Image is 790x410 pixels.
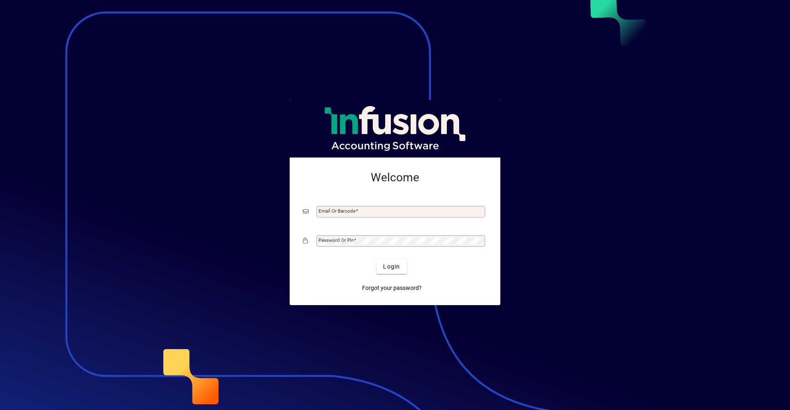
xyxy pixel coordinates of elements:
[359,280,425,295] a: Forgot your password?
[303,171,487,185] h2: Welcome
[383,262,400,271] span: Login
[318,237,354,243] mat-label: Password or Pin
[376,259,407,274] button: Login
[362,284,422,292] span: Forgot your password?
[318,208,355,214] mat-label: Email or Barcode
